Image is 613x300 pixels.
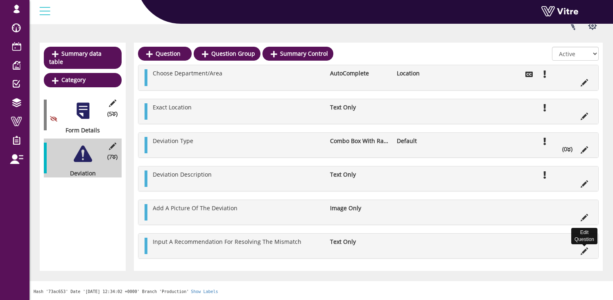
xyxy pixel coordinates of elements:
[44,73,122,87] a: Category
[44,126,115,134] div: Form Details
[191,289,218,294] a: Show Labels
[326,204,392,212] li: Image Only
[326,137,392,145] li: Combo Box With Radio Buttons
[107,153,118,161] span: (7 )
[153,103,192,111] span: Exact Location
[34,289,189,294] span: Hash '73ac653' Date '[DATE] 12:34:02 +0000' Branch 'Production'
[153,137,193,145] span: Deviation Type
[153,204,238,212] span: Add A Picture Of The Deviation
[262,47,333,61] a: Summary Control
[393,137,459,145] li: Default
[44,47,122,69] a: Summary data table
[138,47,192,61] a: Question
[393,69,459,77] li: Location
[153,69,222,77] span: Choose Department/Area
[326,238,392,246] li: Text Only
[153,170,212,178] span: Deviation Description
[153,238,301,245] span: Input A Recommendation For Resolving The Mismatch
[44,169,115,177] div: Deviation
[571,228,597,244] div: Edit Question
[326,69,392,77] li: AutoComplete
[326,103,392,111] li: Text Only
[194,47,260,61] a: Question Group
[326,170,392,179] li: Text Only
[107,110,118,118] span: (5 )
[558,145,577,153] li: (0 )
